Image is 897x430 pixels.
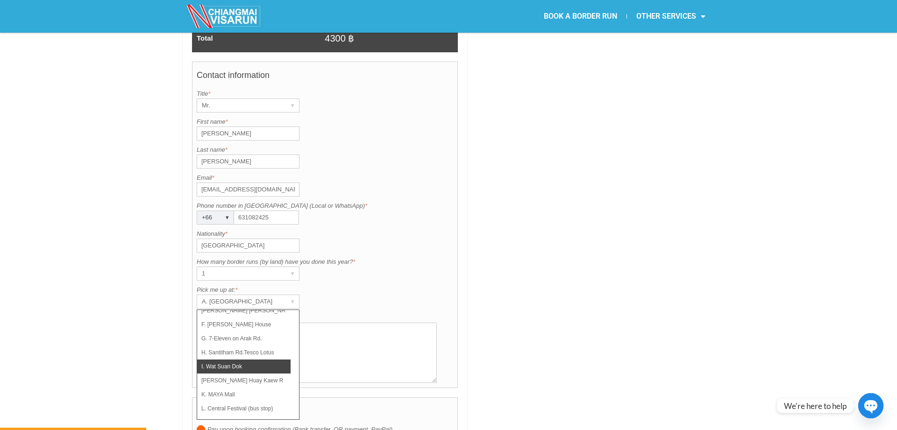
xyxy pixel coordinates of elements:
a: OTHER SERVICES [627,6,715,27]
nav: Menu [448,6,715,27]
a: BOOK A BORDER RUN [534,6,626,27]
li: H. Santitham Rd.Tesco Lotus [197,345,291,360]
h4: Order [197,402,453,425]
label: Pick me up at: [197,285,453,295]
li: K. MAYA Mall [197,388,291,402]
div: ▾ [221,211,234,224]
div: 1 [197,267,281,280]
div: ▾ [286,99,299,112]
div: +66 [197,211,216,224]
label: First name [197,117,453,127]
label: Phone number in [GEOGRAPHIC_DATA] (Local or WhatsApp) [197,201,453,211]
div: Mr. [197,99,281,112]
h4: Contact information [197,66,453,89]
label: Last name [197,145,453,155]
li: L. Central Festival (bus stop) [197,402,291,416]
li: G. 7-Eleven on Arak Rd. [197,331,291,345]
li: I. Wat Suan Dok [197,360,291,374]
label: Additional request if any [197,313,453,323]
label: Email [197,173,453,183]
li: [PERSON_NAME] Huay Kaew Rd. [GEOGRAPHIC_DATA] [197,374,291,388]
div: ▾ [286,267,299,280]
label: How many border runs (by land) have you done this year? [197,257,453,267]
td: 4300 ฿ [325,24,457,52]
li: [PERSON_NAME] [PERSON_NAME] (Thapae) [197,303,291,317]
li: F. [PERSON_NAME] House [197,317,291,331]
label: Title [197,89,453,99]
div: ▾ [286,295,299,308]
label: Nationality [197,229,453,239]
td: Total [192,24,325,52]
div: A. [GEOGRAPHIC_DATA] [197,295,281,308]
